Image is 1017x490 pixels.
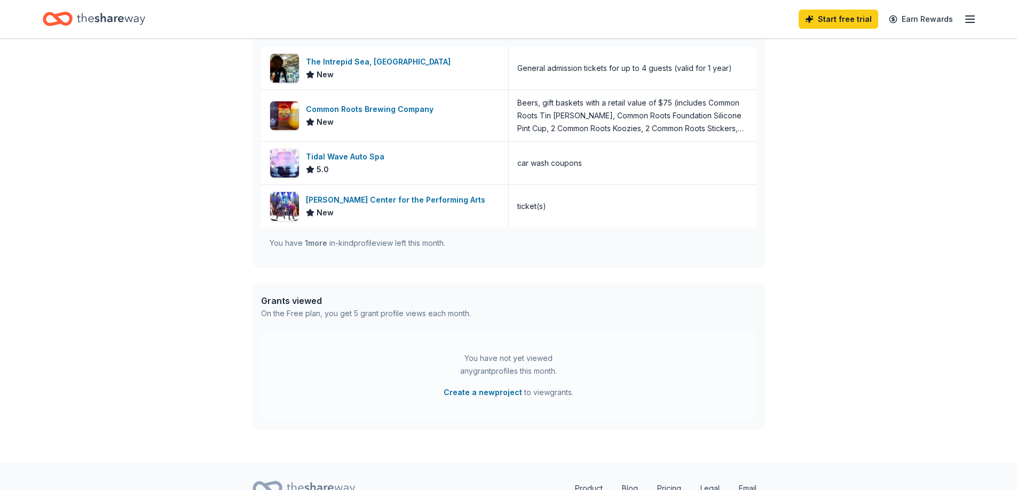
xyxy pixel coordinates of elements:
[261,307,471,320] div: On the Free plan, you get 5 grant profile views each month.
[306,103,438,116] div: Common Roots Brewing Company
[306,55,455,68] div: The Intrepid Sea, [GEOGRAPHIC_DATA]
[317,163,329,176] span: 5.0
[43,6,145,31] a: Home
[305,238,327,247] span: 1 more
[270,192,299,221] img: Image for Tilles Center for the Performing Arts
[442,352,575,377] div: You have not yet viewed any grant profiles this month.
[270,101,299,130] img: Image for Common Roots Brewing Company
[444,386,522,399] button: Create a newproject
[306,194,490,206] div: [PERSON_NAME] Center for the Performing Arts
[799,10,878,29] a: Start free trial
[444,386,573,399] span: to view grants .
[517,200,546,213] div: ticket(s)
[270,149,299,178] img: Image for Tidal Wave Auto Spa
[517,97,748,135] div: Beers, gift baskets with a retail value of $75 (includes Common Roots Tin [PERSON_NAME], Common R...
[306,150,389,163] div: Tidal Wave Auto Spa
[317,206,334,219] span: New
[270,237,445,250] div: You have in-kind profile view left this month.
[317,68,334,81] span: New
[317,116,334,128] span: New
[261,294,471,307] div: Grants viewed
[270,54,299,83] img: Image for The Intrepid Sea, Air & Space Museum
[517,62,732,75] div: General admission tickets for up to 4 guests (valid for 1 year)
[882,10,959,29] a: Earn Rewards
[517,157,582,170] div: car wash coupons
